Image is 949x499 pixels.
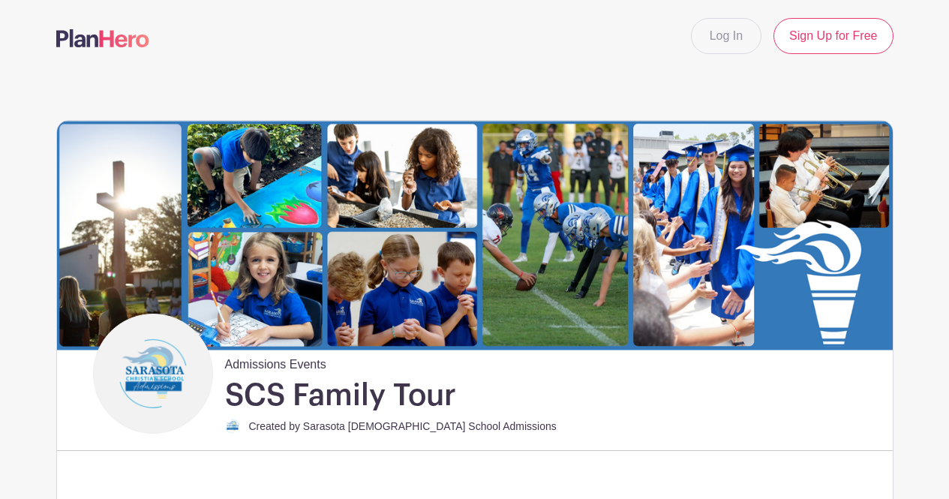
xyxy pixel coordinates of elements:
[225,350,326,374] span: Admissions Events
[97,317,209,430] img: Admissions%20Logo%20%20(2).png
[691,18,761,54] a: Log In
[225,419,240,434] img: Admisions%20Logo.png
[249,420,557,432] small: Created by Sarasota [DEMOGRAPHIC_DATA] School Admissions
[57,121,893,350] img: event_banner_9558.png
[773,18,893,54] a: Sign Up for Free
[56,29,149,47] img: logo-507f7623f17ff9eddc593b1ce0a138ce2505c220e1c5a4e2b4648c50719b7d32.svg
[225,377,456,414] h1: SCS Family Tour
